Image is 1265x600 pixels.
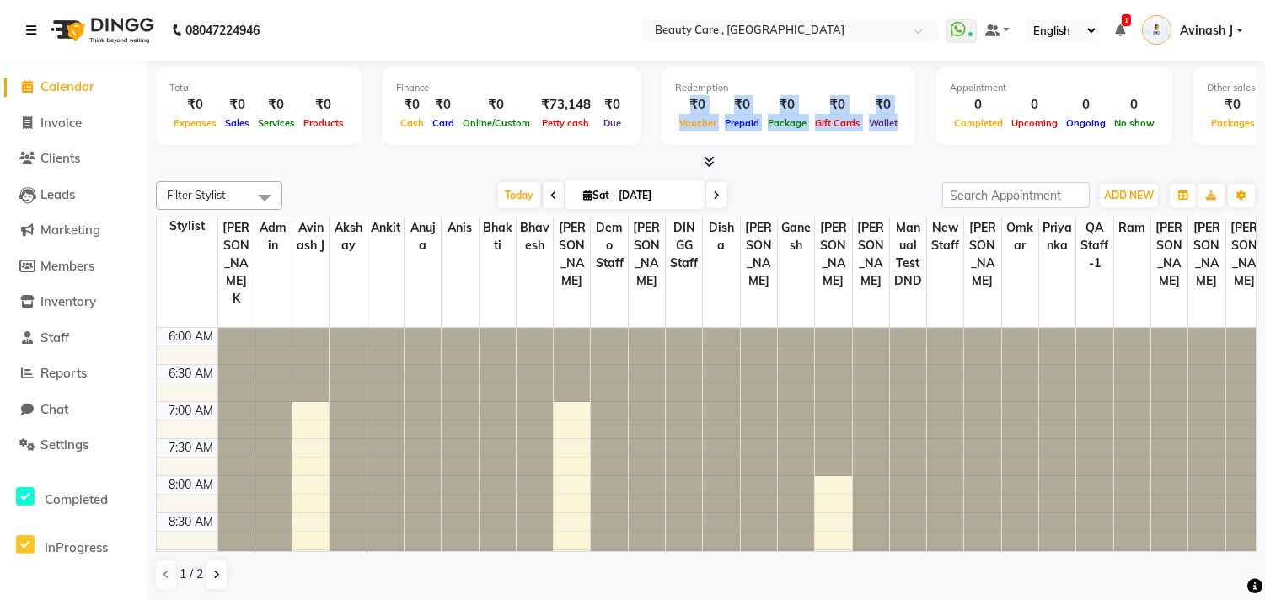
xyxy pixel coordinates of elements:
[598,95,627,115] div: ₹0
[950,81,1159,95] div: Appointment
[890,217,926,292] span: Manual Test DND
[4,257,143,276] a: Members
[166,513,217,531] div: 8:30 AM
[539,117,594,129] span: Petty cash
[4,114,143,133] a: Invoice
[45,539,108,555] span: InProgress
[741,217,777,292] span: [PERSON_NAME]
[180,565,203,583] span: 1 / 2
[40,78,94,94] span: Calendar
[166,439,217,457] div: 7:30 AM
[458,95,534,115] div: ₹0
[40,150,80,166] span: Clients
[865,117,902,129] span: Wallet
[40,401,68,417] span: Chat
[185,7,260,54] b: 08047224946
[1002,217,1038,256] span: Omkar
[1104,189,1154,201] span: ADD NEW
[927,217,963,256] span: new staff
[428,117,458,129] span: Card
[1142,15,1171,45] img: Avinash J
[367,217,404,238] span: Ankit
[865,95,902,115] div: ₹0
[778,217,814,256] span: Ganesh
[254,95,299,115] div: ₹0
[721,117,764,129] span: Prepaid
[1100,184,1158,207] button: ADD NEW
[1007,117,1062,129] span: Upcoming
[40,115,82,131] span: Invoice
[4,364,143,383] a: Reports
[396,95,428,115] div: ₹0
[45,491,108,507] span: Completed
[4,221,143,240] a: Marketing
[40,329,69,346] span: Staff
[1207,117,1259,129] span: Packages
[517,217,553,256] span: bhavesh
[396,81,627,95] div: Finance
[166,328,217,346] div: 6:00 AM
[299,95,348,115] div: ₹0
[1062,117,1110,129] span: Ongoing
[964,217,1000,292] span: [PERSON_NAME]
[255,217,292,256] span: Admin
[405,217,441,256] span: Anuja
[721,95,764,115] div: ₹0
[599,117,625,129] span: Due
[4,400,143,420] a: Chat
[166,402,217,420] div: 7:00 AM
[950,95,1007,115] div: 0
[675,117,721,129] span: Voucher
[1115,23,1125,38] a: 1
[221,95,254,115] div: ₹0
[1114,217,1150,238] span: ram
[1110,117,1159,129] span: No show
[1007,95,1062,115] div: 0
[4,329,143,348] a: Staff
[4,436,143,455] a: Settings
[4,185,143,205] a: Leads
[942,182,1090,208] input: Search Appointment
[40,186,75,202] span: Leads
[1207,95,1259,115] div: ₹0
[442,217,478,238] span: Anis
[579,189,614,201] span: Sat
[166,550,217,568] div: 9:00 AM
[480,217,516,256] span: Bhakti
[169,117,221,129] span: Expenses
[4,292,143,312] a: Inventory
[811,117,865,129] span: Gift Cards
[396,117,428,129] span: Cash
[40,222,100,238] span: Marketing
[43,7,158,54] img: logo
[292,217,329,256] span: Avinash J
[1151,217,1187,292] span: [PERSON_NAME]
[1039,217,1075,256] span: Priyanka
[1122,14,1131,26] span: 1
[815,217,851,292] span: [PERSON_NAME]
[1110,95,1159,115] div: 0
[40,437,88,453] span: Settings
[4,78,143,97] a: Calendar
[169,95,221,115] div: ₹0
[4,149,143,169] a: Clients
[675,95,721,115] div: ₹0
[1226,217,1262,292] span: [PERSON_NAME]
[1180,22,1233,40] span: Avinash J
[629,217,665,292] span: [PERSON_NAME]
[40,365,87,381] span: Reports
[666,217,702,274] span: DINGG Staff
[330,217,366,256] span: Akshay
[554,217,590,292] span: [PERSON_NAME]
[167,188,226,201] span: Filter Stylist
[764,117,811,129] span: Package
[218,217,255,309] span: [PERSON_NAME] K
[157,217,217,235] div: Stylist
[166,365,217,383] div: 6:30 AM
[811,95,865,115] div: ₹0
[534,95,598,115] div: ₹73,148
[169,81,348,95] div: Total
[675,81,902,95] div: Redemption
[40,258,94,274] span: Members
[428,95,458,115] div: ₹0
